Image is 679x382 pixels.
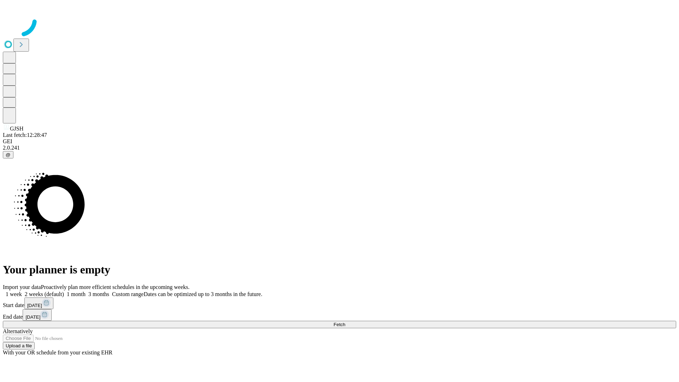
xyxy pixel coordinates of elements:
[3,145,676,151] div: 2.0.241
[24,297,53,309] button: [DATE]
[3,342,35,349] button: Upload a file
[10,126,23,132] span: GJSH
[333,322,345,327] span: Fetch
[67,291,86,297] span: 1 month
[3,284,41,290] span: Import your data
[88,291,109,297] span: 3 months
[3,297,676,309] div: Start date
[41,284,190,290] span: Proactively plan more efficient schedules in the upcoming weeks.
[3,151,13,158] button: @
[3,263,676,276] h1: Your planner is empty
[23,309,52,321] button: [DATE]
[27,303,42,308] span: [DATE]
[25,291,64,297] span: 2 weeks (default)
[3,138,676,145] div: GEI
[6,152,11,157] span: @
[25,314,40,320] span: [DATE]
[3,132,47,138] span: Last fetch: 12:28:47
[3,328,33,334] span: Alternatively
[3,321,676,328] button: Fetch
[112,291,144,297] span: Custom range
[6,291,22,297] span: 1 week
[3,349,112,355] span: With your OR schedule from your existing EHR
[144,291,262,297] span: Dates can be optimized up to 3 months in the future.
[3,309,676,321] div: End date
